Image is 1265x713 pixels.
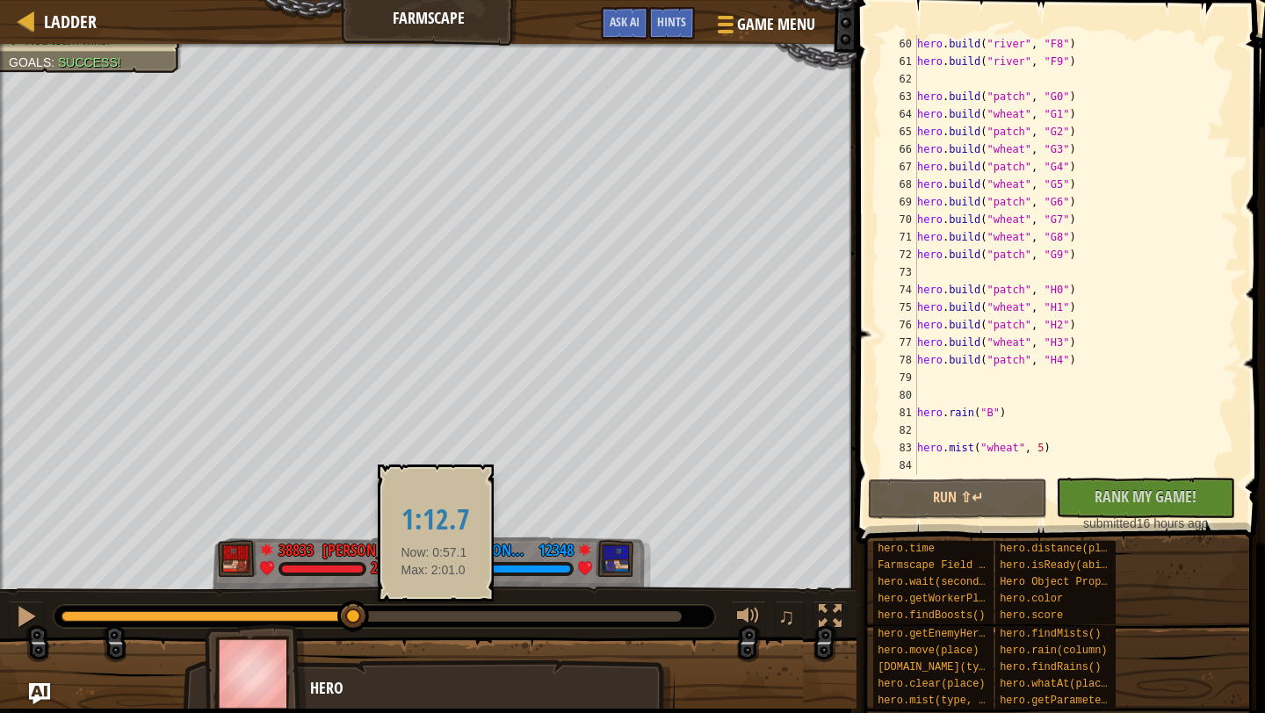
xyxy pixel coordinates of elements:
span: hero.distance(place) [1000,543,1126,555]
div: 61 [881,53,917,70]
button: Rank My Game! [1056,478,1235,518]
div: 74 [881,281,917,299]
div: 16 hours ago [1065,515,1226,532]
span: Hero Object Properties [1000,576,1138,588]
div: 12348 [539,539,574,555]
a: Ladder [35,10,97,33]
span: hero.rain(column) [1000,645,1107,657]
span: hero.score [1000,609,1063,622]
div: 78 [881,351,917,369]
div: 66 [881,140,917,158]
div: 72 [881,246,917,263]
button: Adjust volume [731,601,766,637]
span: hero.getWorkerPlace() [878,593,1010,605]
div: 200 [371,561,392,577]
span: Rank My Game! [1095,486,1196,508]
span: hero.wait(seconds) [878,576,992,588]
div: 62 [881,70,917,88]
div: Hero [310,677,657,700]
span: hero.findMists() [1000,628,1101,640]
span: hero.move(place) [878,645,979,657]
span: : [51,55,58,69]
span: Ladder [44,10,97,33]
div: 77 [881,334,917,351]
span: ♫ [778,603,796,630]
span: Hints [657,13,686,30]
span: hero.color [1000,593,1063,605]
span: Success! [58,55,121,69]
div: 70 [881,211,917,228]
button: Game Menu [704,7,826,48]
span: hero.isReady(ability) [1000,559,1132,572]
span: [DOMAIN_NAME](type, place) [878,661,1042,673]
div: 67 [881,158,917,176]
span: hero.time [878,543,935,555]
img: thang_avatar_frame.png [595,540,633,577]
div: 84 [881,457,917,474]
div: 65 [881,123,917,140]
button: Run ⇧↵ [868,479,1047,519]
div: 81 [881,404,917,421]
span: hero.getEnemyHero() [878,628,998,640]
img: thang_avatar_frame.png [218,540,257,577]
span: Game Menu [737,13,815,36]
div: 63 [881,88,917,105]
h2: 1:12.7 [401,505,470,536]
span: hero.whatAt(place) [1000,678,1114,690]
button: ⌘ + P: Pause [9,601,44,637]
div: 80 [881,386,917,404]
div: 68 [881,176,917,193]
button: Ask AI [601,7,648,40]
div: 83 [881,439,917,457]
div: 73 [881,263,917,281]
span: hero.findRains() [1000,661,1101,673]
span: hero.mist(type, row) [878,695,1004,707]
div: [PERSON_NAME] THC1144 [322,539,437,562]
div: 69 [881,193,917,211]
div: 38833 [278,539,314,555]
div: 79 [881,369,917,386]
span: submitted [1083,516,1137,530]
span: hero.findBoosts() [878,609,985,622]
div: 64 [881,105,917,123]
span: Ask AI [610,13,640,30]
span: Farmscape Field Object Properties [878,559,1087,572]
div: 60 [881,35,917,53]
span: hero.clear(place) [878,678,985,690]
span: Goals [9,55,51,69]
button: Toggle fullscreen [813,601,848,637]
div: 71 [881,228,917,246]
div: 76 [881,316,917,334]
button: Ask AI [29,683,50,704]
div: 82 [881,421,917,439]
button: ♫ [775,601,805,637]
div: 75 [881,299,917,316]
div: Now: 0:57.1 Max: 2:01.0 [389,479,482,587]
span: hero.getParameters(type) [1000,695,1152,707]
